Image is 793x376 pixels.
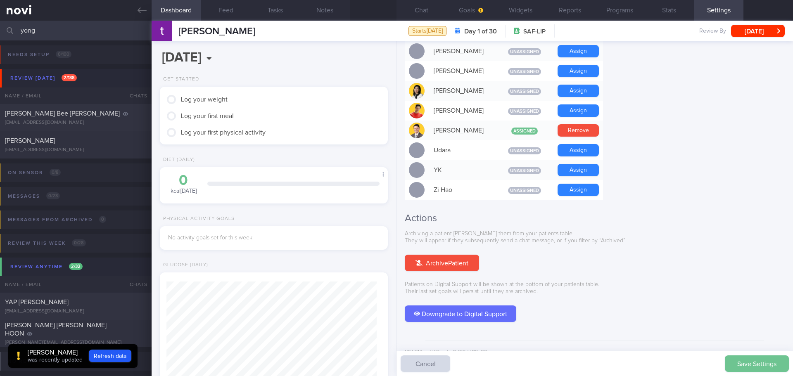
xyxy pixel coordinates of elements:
div: 0 [168,173,199,188]
div: KFMZAxeJi4Pvo4rsRJT3JJR1Ia92 [405,349,785,357]
button: Cancel [401,355,450,372]
span: Unassigned [508,147,541,154]
div: Physical Activity Goals [160,216,235,222]
button: Assign [558,65,599,77]
div: [PERSON_NAME] [430,102,496,119]
span: Unassigned [508,68,541,75]
div: [PERSON_NAME] [28,348,83,357]
button: Refresh data [89,350,131,362]
span: 0 / 28 [72,239,86,246]
div: Glucose (Daily) [160,262,208,268]
div: Diet (Daily) [160,157,195,163]
span: 0 / 8 [50,169,61,176]
span: SAF-LIP [523,28,546,36]
span: Unassigned [508,48,541,55]
div: Udara [430,142,496,158]
span: 2 / 32 [69,263,83,270]
div: [EMAIL_ADDRESS][DOMAIN_NAME] [5,308,147,315]
div: Messages from Archived [6,214,108,225]
span: Unassigned [508,108,541,115]
div: On sensor [6,167,63,178]
strong: Day 1 of 30 [464,27,497,35]
div: [PERSON_NAME] [430,83,496,99]
div: [PERSON_NAME] [430,122,496,139]
button: Save Settings [725,355,789,372]
button: Assign [558,45,599,57]
button: Assign [558,164,599,176]
div: Review anytime [8,261,85,272]
button: Remove [558,124,599,137]
span: [PERSON_NAME] [5,137,55,144]
div: kcal [DATE] [168,173,199,195]
span: Assigned [511,128,538,135]
button: Assign [558,104,599,117]
div: Starts [DATE] [408,26,446,36]
p: Archiving a patient [PERSON_NAME] them from your patients table. They will appear if they subsequ... [405,230,785,245]
div: No review date [6,356,81,367]
div: YK [430,162,496,178]
div: Review [DATE] [8,73,79,84]
button: Downgrade to Digital Support [405,305,516,322]
span: [PERSON_NAME] [178,26,255,36]
div: [EMAIL_ADDRESS][DOMAIN_NAME] [5,147,147,153]
div: [PERSON_NAME] [430,43,496,59]
span: Unassigned [508,88,541,95]
div: Zi Hao [430,182,496,198]
span: YAP [PERSON_NAME] [5,299,69,305]
span: 0 / 100 [56,51,71,58]
div: [PERSON_NAME][EMAIL_ADDRESS][DOMAIN_NAME] [5,340,147,346]
div: Get Started [160,76,199,83]
span: 0 [99,216,106,223]
h2: Actions [405,212,785,225]
span: [PERSON_NAME] [PERSON_NAME] HOON [5,322,107,337]
span: Unassigned [508,187,541,194]
button: Assign [558,184,599,196]
div: Review this week [6,238,88,249]
span: Review By [699,28,726,35]
div: Chats [119,87,152,104]
div: No activity goals set for this week [168,234,380,242]
div: Needs setup [6,49,74,60]
div: [PERSON_NAME] [430,63,496,79]
span: [PERSON_NAME] Bee [PERSON_NAME] [5,110,120,117]
button: Assign [558,144,599,156]
button: ArchivePatient [405,255,479,271]
button: [DATE] [731,25,785,37]
div: [EMAIL_ADDRESS][DOMAIN_NAME] [5,120,147,126]
button: Assign [558,85,599,97]
span: 0 / 23 [46,192,60,199]
span: Unassigned [508,167,541,174]
span: 2 / 138 [62,74,77,81]
p: Patients on Digital Support will be shown at the bottom of your patients table. Their last set go... [405,281,785,296]
div: Chats [119,276,152,293]
div: Messages [6,191,62,202]
span: was recently updated [28,357,83,363]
